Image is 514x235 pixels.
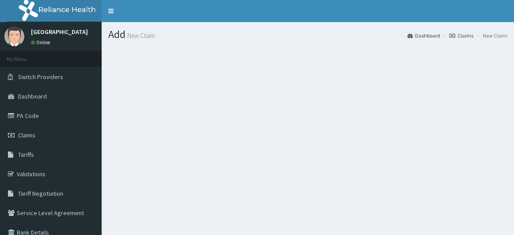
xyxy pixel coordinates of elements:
[18,73,63,81] span: Switch Providers
[108,29,507,40] h1: Add
[31,29,88,35] p: [GEOGRAPHIC_DATA]
[4,27,24,46] img: User Image
[18,131,35,139] span: Claims
[407,32,440,39] a: Dashboard
[18,92,47,100] span: Dashboard
[18,151,34,159] span: Tariffs
[126,32,155,39] small: New Claim
[18,190,63,197] span: Tariff Negotiation
[449,32,473,39] a: Claims
[31,39,52,45] a: Online
[474,32,507,39] li: New Claim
